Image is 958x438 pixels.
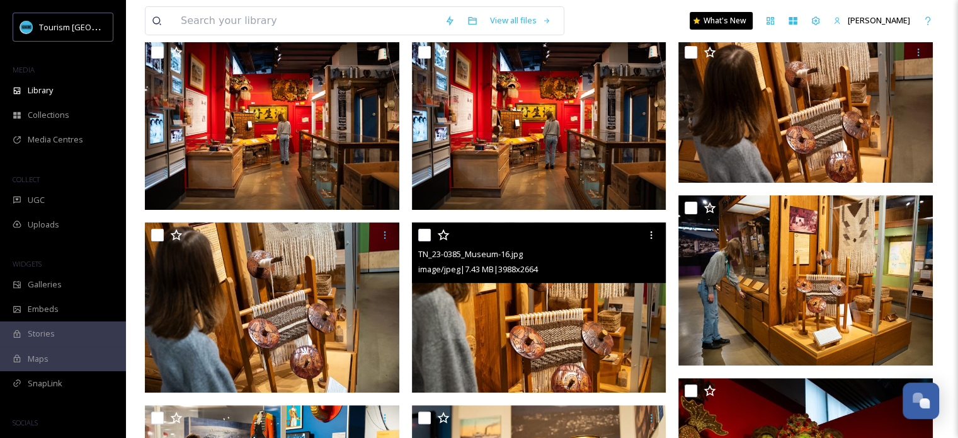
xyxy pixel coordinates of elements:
[28,328,55,340] span: Stories
[678,40,933,183] img: TN_23-0385_Museum-18.jpg
[145,222,399,393] img: TN_23-0385_Museum-17.jpg
[903,383,939,419] button: Open Chat
[678,195,933,366] img: TN_23-0385_Museum-15.jpg
[827,8,916,33] a: [PERSON_NAME]
[690,12,753,30] a: What's New
[848,14,910,26] span: [PERSON_NAME]
[28,303,59,315] span: Embeds
[28,377,62,389] span: SnapLink
[145,40,399,210] img: TN_23-0385_Museum-20.jpg
[418,263,538,275] span: image/jpeg | 7.43 MB | 3988 x 2664
[28,219,59,231] span: Uploads
[174,7,438,35] input: Search your library
[13,175,40,184] span: COLLECT
[28,109,69,121] span: Collections
[418,248,523,260] span: TN_23-0385_Museum-16.jpg
[412,40,666,210] img: TN_23-0385_Museum-19.jpg
[28,134,83,146] span: Media Centres
[28,353,48,365] span: Maps
[28,279,62,291] span: Galleries
[484,8,557,33] a: View all files
[412,222,666,393] img: TN_23-0385_Museum-16.jpg
[28,84,53,96] span: Library
[13,65,35,74] span: MEDIA
[39,21,152,33] span: Tourism [GEOGRAPHIC_DATA]
[20,21,33,33] img: tourism_nanaimo_logo.jpeg
[13,418,38,427] span: SOCIALS
[28,194,45,206] span: UGC
[13,259,42,268] span: WIDGETS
